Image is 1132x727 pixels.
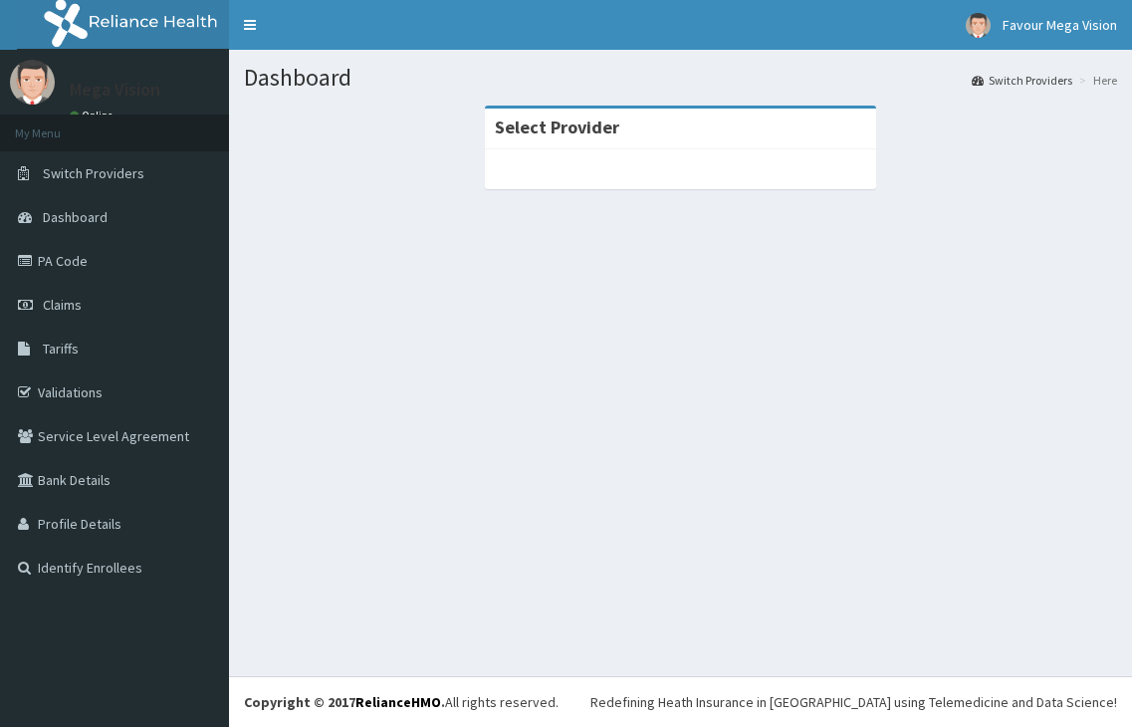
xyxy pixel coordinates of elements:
[355,693,441,711] a: RelianceHMO
[10,60,55,105] img: User Image
[43,164,144,182] span: Switch Providers
[972,72,1072,89] a: Switch Providers
[244,693,445,711] strong: Copyright © 2017 .
[43,340,79,358] span: Tariffs
[966,13,991,38] img: User Image
[43,208,108,226] span: Dashboard
[1074,72,1117,89] li: Here
[70,109,117,122] a: Online
[229,676,1132,727] footer: All rights reserved.
[43,296,82,314] span: Claims
[244,65,1117,91] h1: Dashboard
[1003,16,1117,34] span: Favour Mega Vision
[590,692,1117,712] div: Redefining Heath Insurance in [GEOGRAPHIC_DATA] using Telemedicine and Data Science!
[495,116,619,138] strong: Select Provider
[70,81,160,99] p: Mega Vision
